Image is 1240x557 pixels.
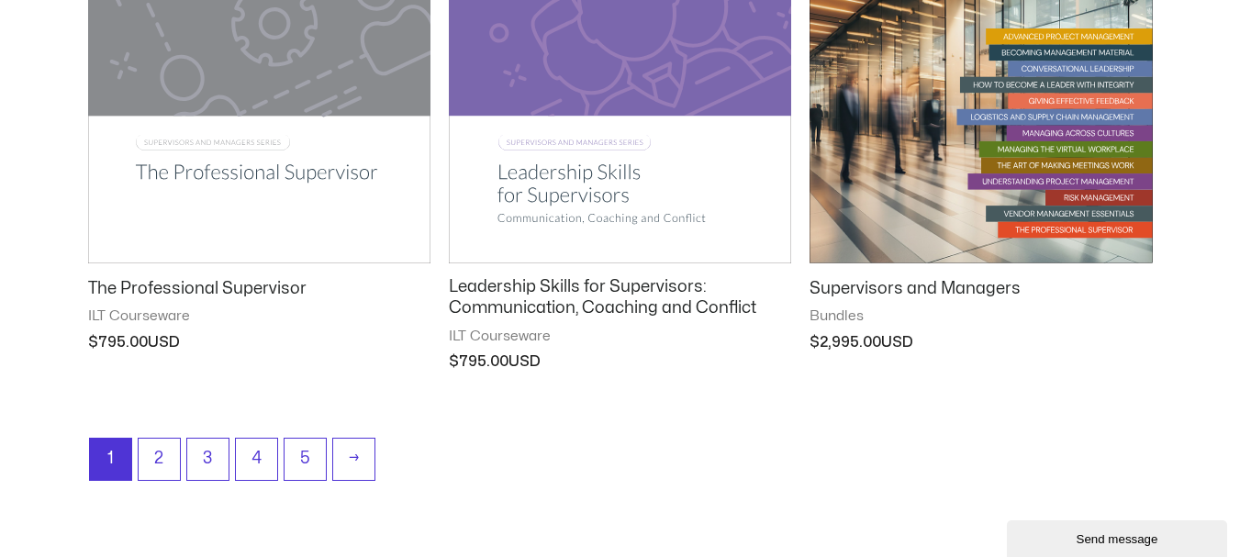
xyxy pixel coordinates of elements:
[139,439,180,480] a: Page 2
[88,335,98,350] span: $
[449,354,459,369] span: $
[449,276,791,319] h2: Leadership Skills for Supervisors: Communication, Coaching and Conflict
[90,439,131,480] span: Page 1
[236,439,277,480] a: Page 4
[88,335,148,350] bdi: 795.00
[88,278,430,299] h2: The Professional Supervisor
[187,439,229,480] a: Page 3
[810,278,1152,299] h2: Supervisors and Managers
[449,328,791,346] span: ILT Courseware
[1007,517,1231,557] iframe: chat widget
[333,439,374,480] a: →
[810,335,820,350] span: $
[449,276,791,328] a: Leadership Skills for Supervisors: Communication, Coaching and Conflict
[88,278,430,307] a: The Professional Supervisor
[810,278,1152,307] a: Supervisors and Managers
[810,307,1152,326] span: Bundles
[285,439,326,480] a: Page 5
[810,335,881,350] bdi: 2,995.00
[88,438,1153,490] nav: Product Pagination
[449,354,508,369] bdi: 795.00
[88,307,430,326] span: ILT Courseware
